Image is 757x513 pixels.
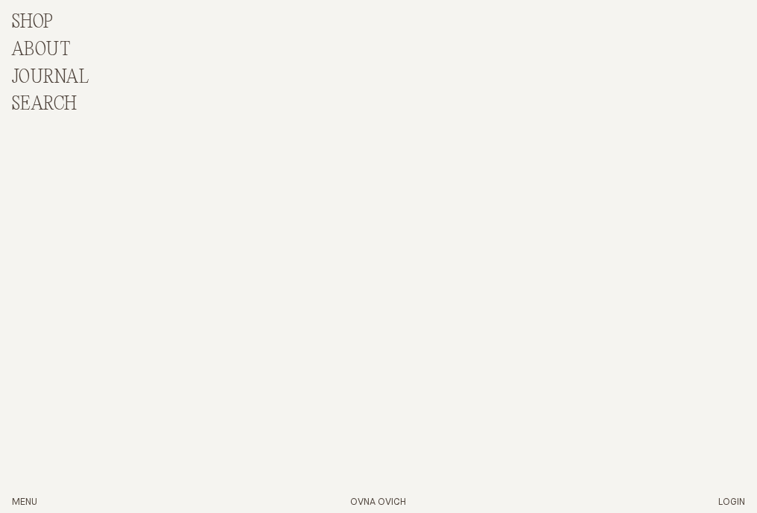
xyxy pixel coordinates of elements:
[12,497,37,509] button: Open Menu
[12,12,54,34] summary: Shop
[350,497,406,507] a: Home
[12,94,77,115] a: Search
[12,40,70,61] summary: About
[12,67,89,88] a: Journal
[718,497,745,507] a: Login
